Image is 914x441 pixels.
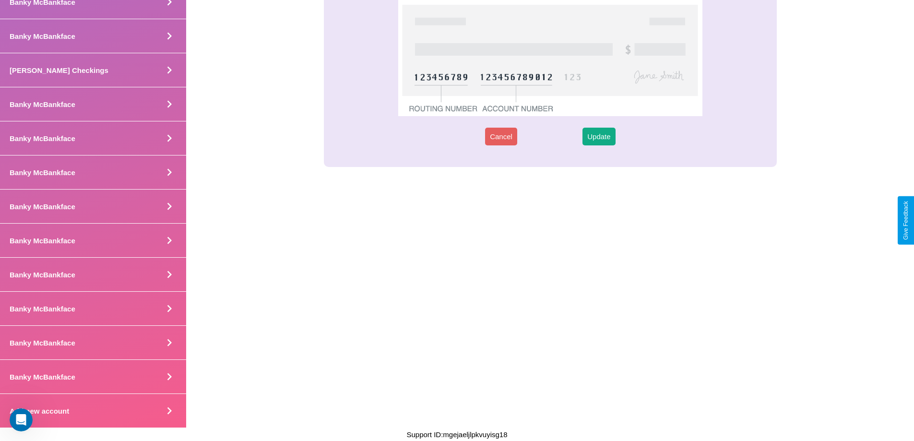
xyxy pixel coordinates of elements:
button: Update [582,128,615,145]
h4: Banky McBankface [10,134,75,143]
h4: Banky McBankface [10,305,75,313]
h4: Banky McBankface [10,373,75,381]
h4: Banky McBankface [10,203,75,211]
p: Support ID: mgejaeljlpkvuyisg18 [406,428,507,441]
h4: Banky McBankface [10,339,75,347]
iframe: Intercom live chat [10,408,33,431]
h4: Banky McBankface [10,271,75,279]
h4: Banky McBankface [10,32,75,40]
h4: Banky McBankface [10,237,75,245]
button: Cancel [485,128,517,145]
h4: Banky McBankface [10,100,75,108]
div: Give Feedback [902,201,909,240]
h4: Add new account [10,407,69,415]
h4: Banky McBankface [10,168,75,177]
h4: [PERSON_NAME] Checkings [10,66,108,74]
